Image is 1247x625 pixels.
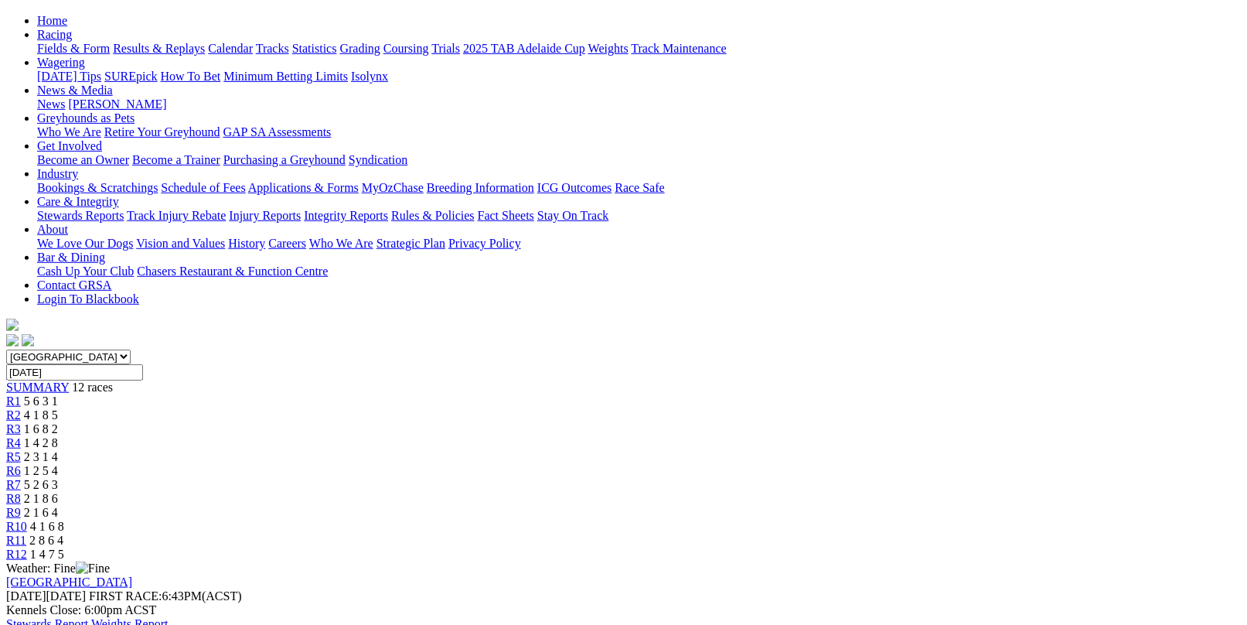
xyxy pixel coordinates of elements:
span: FIRST RACE: [89,589,162,603]
a: R11 [6,534,26,547]
img: Fine [76,562,110,575]
a: Injury Reports [229,209,301,222]
span: 6:43PM(ACST) [89,589,242,603]
a: R1 [6,394,21,408]
input: Select date [6,364,143,381]
span: 12 races [72,381,113,394]
a: R2 [6,408,21,422]
span: 2 8 6 4 [29,534,63,547]
a: Vision and Values [136,237,225,250]
a: Coursing [383,42,429,55]
a: Tracks [256,42,289,55]
a: Breeding Information [427,181,534,194]
a: Care & Integrity [37,195,119,208]
span: 4 1 6 8 [30,520,64,533]
a: Greyhounds as Pets [37,111,135,125]
div: Greyhounds as Pets [37,125,1241,139]
span: 1 6 8 2 [24,422,58,435]
a: R8 [6,492,21,505]
a: Contact GRSA [37,278,111,292]
img: twitter.svg [22,334,34,347]
a: Isolynx [351,70,388,83]
span: 2 3 1 4 [24,450,58,463]
div: Kennels Close: 6:00pm ACST [6,603,1241,617]
a: Who We Are [309,237,373,250]
a: Bar & Dining [37,251,105,264]
a: ICG Outcomes [537,181,612,194]
span: 1 4 7 5 [30,548,64,561]
span: 4 1 8 5 [24,408,58,422]
a: R3 [6,422,21,435]
a: How To Bet [161,70,221,83]
a: Home [37,14,67,27]
div: Racing [37,42,1241,56]
a: Statistics [292,42,337,55]
a: R6 [6,464,21,477]
span: 1 4 2 8 [24,436,58,449]
div: Get Involved [37,153,1241,167]
span: 5 2 6 3 [24,478,58,491]
a: Integrity Reports [304,209,388,222]
a: Fields & Form [37,42,110,55]
a: Login To Blackbook [37,292,139,306]
a: [DATE] Tips [37,70,101,83]
span: 1 2 5 4 [24,464,58,477]
div: Care & Integrity [37,209,1241,223]
a: Results & Replays [113,42,205,55]
a: Chasers Restaurant & Function Centre [137,265,328,278]
a: Applications & Forms [248,181,359,194]
a: Minimum Betting Limits [223,70,348,83]
a: Grading [340,42,380,55]
a: Weights [588,42,629,55]
a: Bookings & Scratchings [37,181,158,194]
a: R4 [6,436,21,449]
a: MyOzChase [362,181,424,194]
img: facebook.svg [6,334,19,347]
a: News [37,97,65,111]
div: About [37,237,1241,251]
a: History [228,237,265,250]
a: GAP SA Assessments [223,125,332,138]
a: Stay On Track [537,209,608,222]
span: [DATE] [6,589,86,603]
a: Racing [37,28,72,41]
a: Rules & Policies [391,209,475,222]
span: [DATE] [6,589,46,603]
a: Track Injury Rebate [127,209,226,222]
div: Wagering [37,70,1241,84]
div: Industry [37,181,1241,195]
a: R10 [6,520,27,533]
a: Who We Are [37,125,101,138]
div: Bar & Dining [37,265,1241,278]
div: News & Media [37,97,1241,111]
a: [PERSON_NAME] [68,97,166,111]
a: Calendar [208,42,253,55]
a: Wagering [37,56,85,69]
span: R5 [6,450,21,463]
a: Stewards Reports [37,209,124,222]
a: Industry [37,167,78,180]
a: Become an Owner [37,153,129,166]
a: About [37,223,68,236]
a: R9 [6,506,21,519]
a: Purchasing a Greyhound [223,153,346,166]
a: 2025 TAB Adelaide Cup [463,42,585,55]
a: Become a Trainer [132,153,220,166]
a: Track Maintenance [632,42,727,55]
span: R7 [6,478,21,491]
a: Cash Up Your Club [37,265,134,278]
a: Privacy Policy [448,237,521,250]
a: Get Involved [37,139,102,152]
a: SUMMARY [6,381,69,394]
a: Strategic Plan [376,237,445,250]
a: We Love Our Dogs [37,237,133,250]
span: Weather: Fine [6,562,110,575]
a: Schedule of Fees [161,181,245,194]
